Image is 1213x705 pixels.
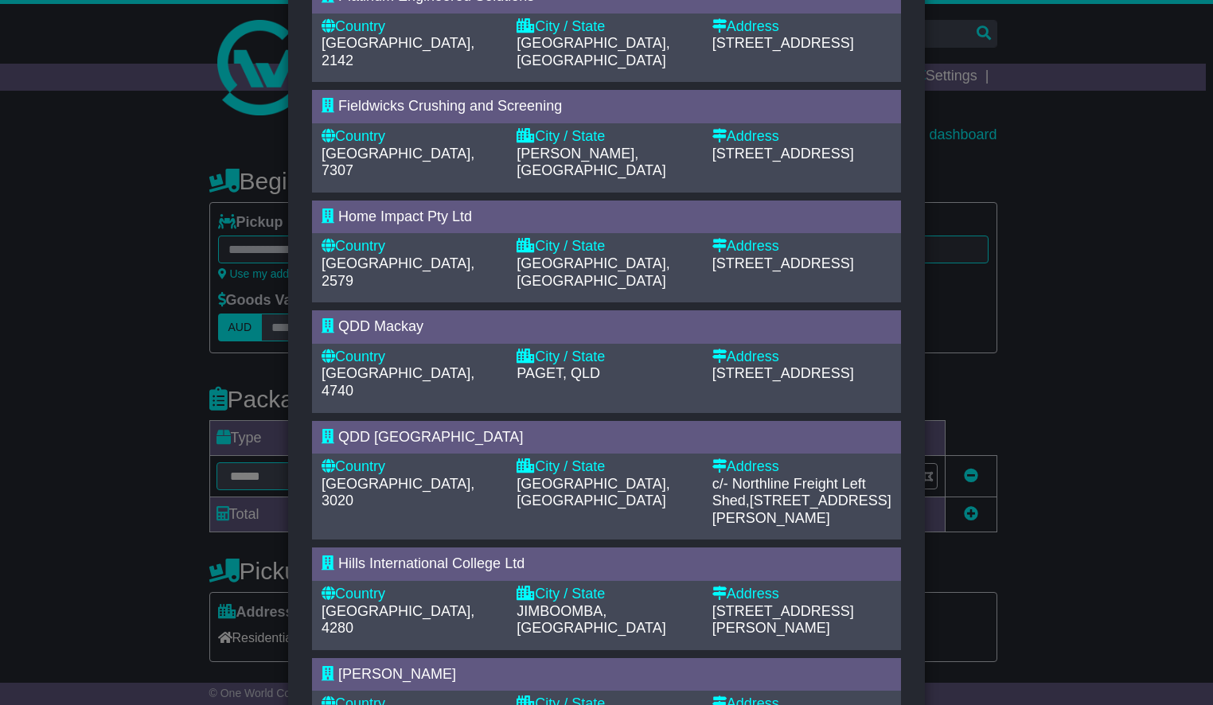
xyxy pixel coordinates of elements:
[338,318,423,334] span: QDD Mackay
[322,349,501,366] div: Country
[517,476,669,509] span: [GEOGRAPHIC_DATA], [GEOGRAPHIC_DATA]
[712,349,891,366] div: Address
[322,255,474,289] span: [GEOGRAPHIC_DATA], 2579
[517,255,669,289] span: [GEOGRAPHIC_DATA], [GEOGRAPHIC_DATA]
[712,35,854,51] span: [STREET_ADDRESS]
[322,586,501,603] div: Country
[338,208,472,224] span: Home Impact Pty Ltd
[338,429,523,445] span: QDD [GEOGRAPHIC_DATA]
[712,603,854,637] span: [STREET_ADDRESS][PERSON_NAME]
[712,586,891,603] div: Address
[322,128,501,146] div: Country
[338,666,456,682] span: [PERSON_NAME]
[338,555,525,571] span: Hills International College Ltd
[517,35,669,68] span: [GEOGRAPHIC_DATA], [GEOGRAPHIC_DATA]
[322,146,474,179] span: [GEOGRAPHIC_DATA], 7307
[517,365,600,381] span: PAGET, QLD
[322,603,474,637] span: [GEOGRAPHIC_DATA], 4280
[322,458,501,476] div: Country
[322,35,474,68] span: [GEOGRAPHIC_DATA], 2142
[338,98,562,114] span: Fieldwicks Crushing and Screening
[712,128,891,146] div: Address
[322,18,501,36] div: Country
[517,586,696,603] div: City / State
[517,603,665,637] span: JIMBOOMBA, [GEOGRAPHIC_DATA]
[517,349,696,366] div: City / State
[517,18,696,36] div: City / State
[712,365,854,381] span: [STREET_ADDRESS]
[712,476,891,526] span: Left Shed,[STREET_ADDRESS][PERSON_NAME]
[322,238,501,255] div: Country
[712,255,854,271] span: [STREET_ADDRESS]
[712,476,838,492] span: c/- Northline Freight
[517,146,665,179] span: [PERSON_NAME], [GEOGRAPHIC_DATA]
[712,18,891,36] div: Address
[712,238,891,255] div: Address
[322,365,474,399] span: [GEOGRAPHIC_DATA], 4740
[712,458,891,476] div: Address
[517,238,696,255] div: City / State
[322,476,474,509] span: [GEOGRAPHIC_DATA], 3020
[517,458,696,476] div: City / State
[517,128,696,146] div: City / State
[712,146,854,162] span: [STREET_ADDRESS]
